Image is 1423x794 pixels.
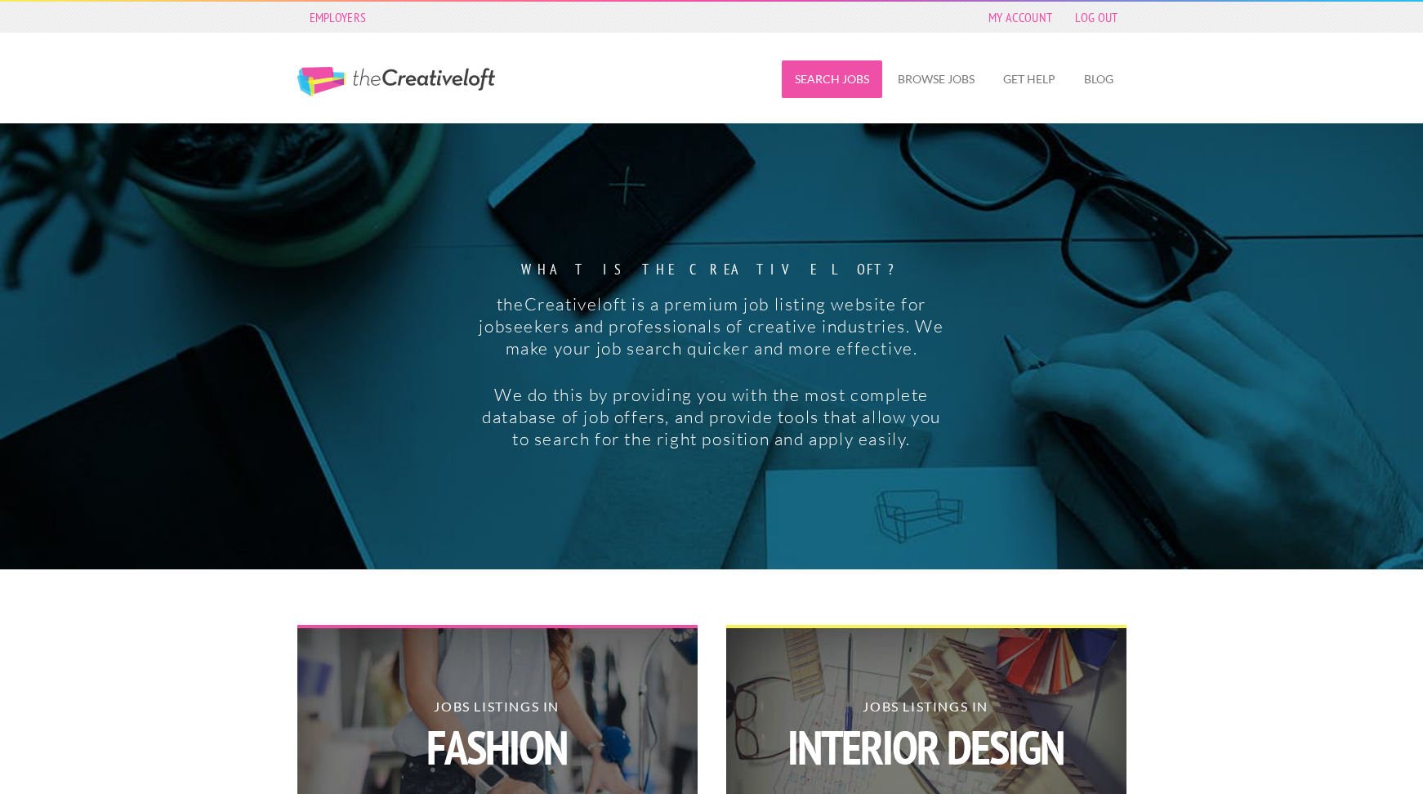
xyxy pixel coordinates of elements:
a: Get Help [990,60,1068,98]
a: Search Jobs [782,60,882,98]
a: The Creative Loft [297,67,495,96]
a: Browse Jobs [885,60,988,98]
a: My Account [980,6,1060,29]
strong: Fashion [297,724,697,771]
h2: Jobs Listings in [297,700,697,771]
strong: Interior Design [725,724,1126,771]
a: Blog [1071,60,1126,98]
a: Log Out [1067,6,1126,29]
strong: What is the creative loft? [475,262,947,277]
p: theCreativeloft is a premium job listing website for jobseekers and professionals of creative ind... [475,293,947,359]
a: Employers [301,6,375,29]
h2: Jobs Listings in [725,700,1126,771]
p: We do this by providing you with the most complete database of job offers, and provide tools that... [475,384,947,450]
